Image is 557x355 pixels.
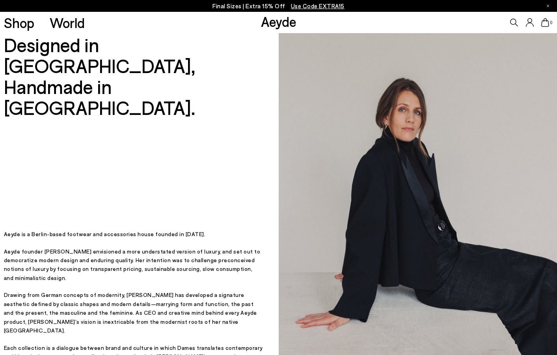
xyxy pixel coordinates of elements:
h2: Designed in [GEOGRAPHIC_DATA], Handmade in [GEOGRAPHIC_DATA]. [4,34,263,118]
p: Final Sizes | Extra 15% Off [212,1,345,11]
a: World [50,16,85,30]
a: 0 [541,18,549,27]
span: Navigate to /collections/ss25-final-sizes [291,2,345,9]
a: Shop [4,16,34,30]
p: Aeyde founder [PERSON_NAME] envisioned a more understated version of luxury, and set out to democ... [4,247,263,283]
p: Aeyde is a Berlin-based footwear and accessories house founded in [DATE]. [4,230,263,239]
p: Drawing from German concepts of modernity, [PERSON_NAME] has developed a signature aesthetic defi... [4,291,263,335]
a: Aeyde [261,13,296,30]
span: 0 [549,21,553,25]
